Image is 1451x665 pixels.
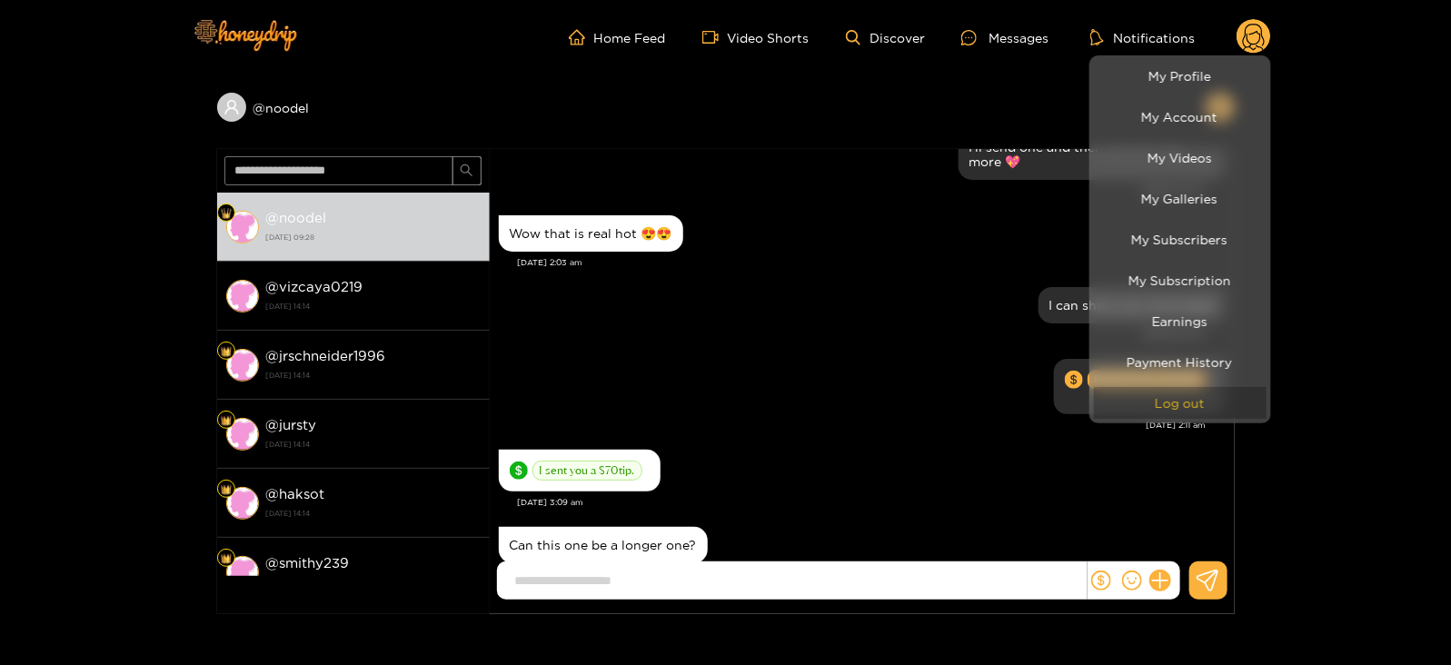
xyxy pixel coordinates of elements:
a: My Account [1094,101,1267,133]
a: My Subscribers [1094,223,1267,255]
button: Log out [1094,387,1267,419]
a: My Subscription [1094,264,1267,296]
a: My Galleries [1094,183,1267,214]
a: Payment History [1094,346,1267,378]
a: My Profile [1094,60,1267,92]
a: Earnings [1094,305,1267,337]
a: My Videos [1094,142,1267,174]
